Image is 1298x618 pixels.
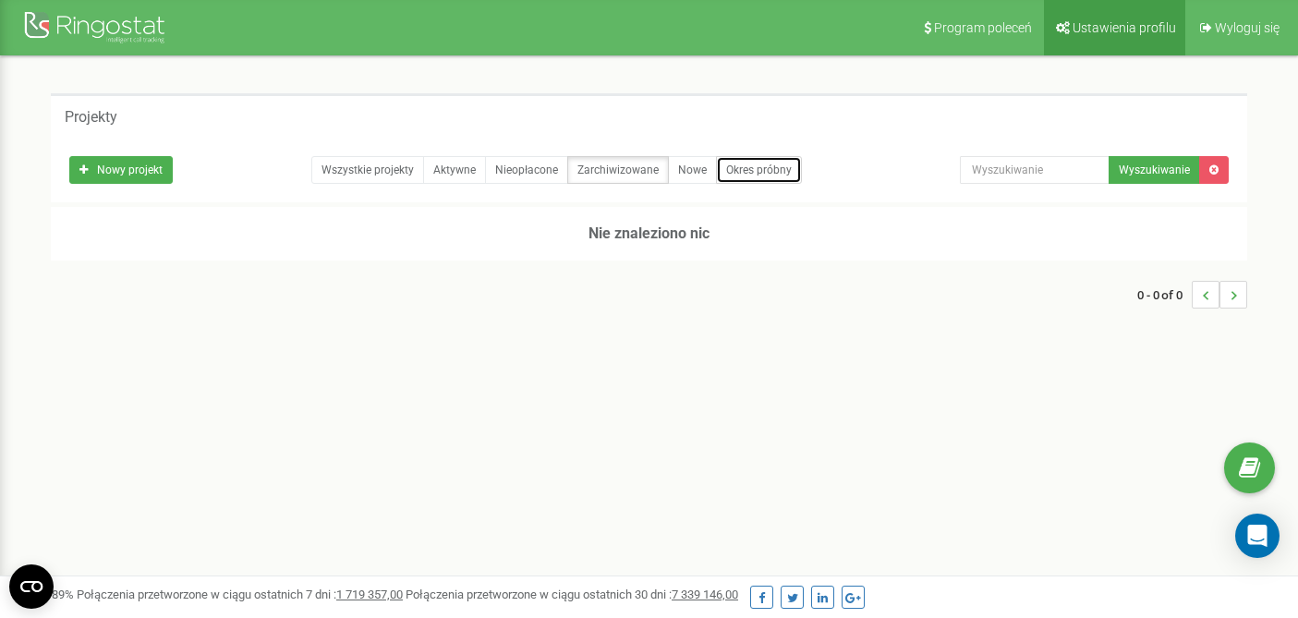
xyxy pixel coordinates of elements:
a: Wszystkie projekty [311,156,424,184]
a: Okres próbny [716,156,802,184]
button: Wyszukiwanie [1109,156,1200,184]
input: Wyszukiwanie [960,156,1110,184]
span: Wyloguj się [1215,20,1280,35]
a: Nieopłacone [485,156,568,184]
span: Program poleceń [934,20,1032,35]
u: 1 719 357,00 [336,588,403,601]
span: Ustawienia profilu [1073,20,1176,35]
h3: Nie znaleziono nic [51,207,1247,261]
a: Nowy projekt [69,156,173,184]
nav: ... [1137,262,1247,327]
span: Połączenia przetworzone w ciągu ostatnich 7 dni : [77,588,403,601]
button: Open CMP widget [9,564,54,609]
span: Połączenia przetworzone w ciągu ostatnich 30 dni : [406,588,738,601]
span: 0 - 0 of 0 [1137,281,1192,309]
a: Aktywne [423,156,486,184]
u: 7 339 146,00 [672,588,738,601]
h5: Projekty [65,109,117,126]
a: Zarchiwizowane [567,156,669,184]
div: Open Intercom Messenger [1235,514,1280,558]
a: Nowe [668,156,717,184]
